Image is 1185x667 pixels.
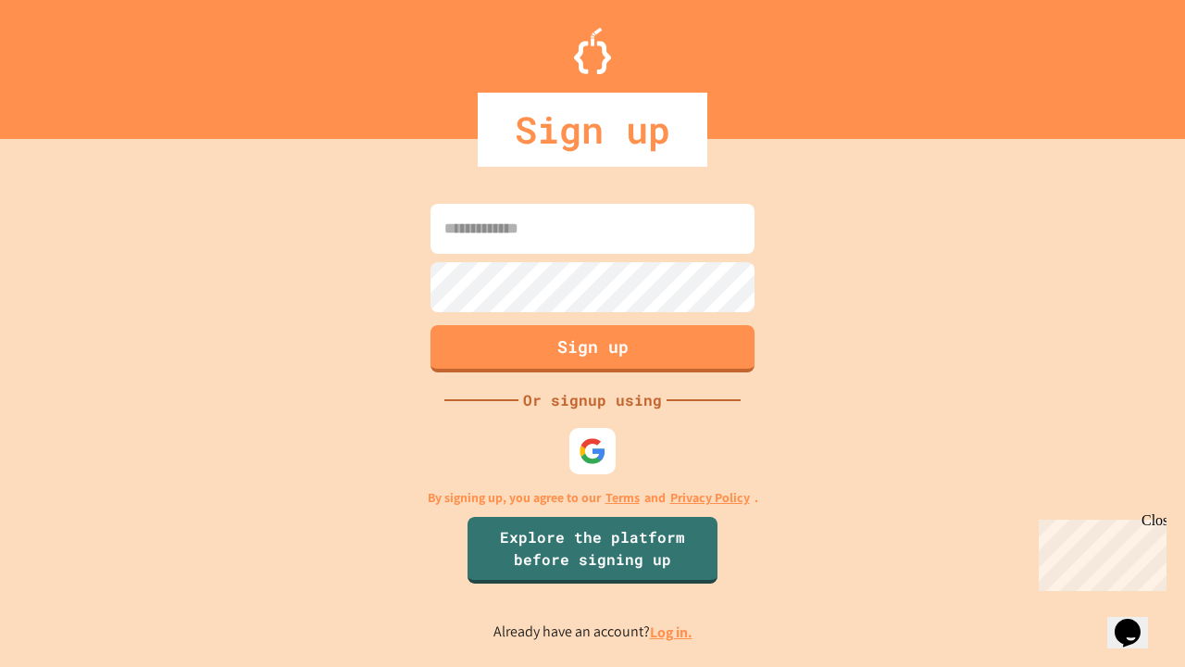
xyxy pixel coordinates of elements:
[430,325,755,372] button: Sign up
[478,93,707,167] div: Sign up
[579,437,606,465] img: google-icon.svg
[468,517,717,584] a: Explore the platform before signing up
[1107,593,1166,648] iframe: chat widget
[7,7,128,118] div: Chat with us now!Close
[574,28,611,74] img: Logo.svg
[493,621,692,644] p: Already have an account?
[605,488,640,508] a: Terms
[428,488,758,508] p: By signing up, you agree to our and .
[518,389,667,411] div: Or signup using
[650,623,692,642] a: Log in.
[670,488,750,508] a: Privacy Policy
[1031,512,1166,591] iframe: chat widget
